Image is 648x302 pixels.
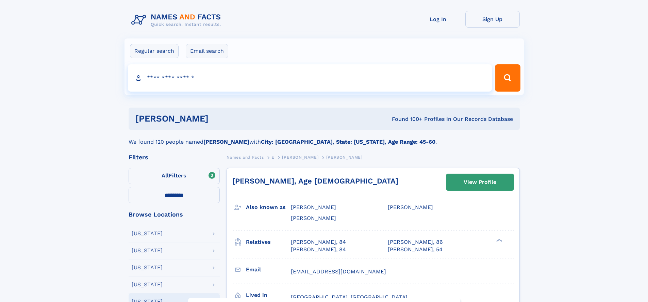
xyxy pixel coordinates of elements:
a: Log In [411,11,465,28]
img: Logo Names and Facts [129,11,227,29]
a: Names and Facts [227,153,264,161]
label: Filters [129,168,220,184]
a: Sign Up [465,11,520,28]
h1: [PERSON_NAME] [135,114,300,123]
label: Regular search [130,44,179,58]
a: [PERSON_NAME] [282,153,318,161]
div: [US_STATE] [132,282,163,287]
a: [PERSON_NAME], 84 [291,238,346,246]
div: We found 120 people named with . [129,130,520,146]
div: Browse Locations [129,211,220,218]
span: [PERSON_NAME] [291,204,336,210]
div: ❯ [495,238,503,242]
h3: Relatives [246,236,291,248]
span: [PERSON_NAME] [388,204,433,210]
h3: Email [246,264,291,275]
span: [GEOGRAPHIC_DATA], [GEOGRAPHIC_DATA] [291,294,408,300]
span: [EMAIL_ADDRESS][DOMAIN_NAME] [291,268,386,275]
a: [PERSON_NAME], 54 [388,246,443,253]
span: All [162,172,169,179]
b: City: [GEOGRAPHIC_DATA], State: [US_STATE], Age Range: 45-60 [261,139,435,145]
div: [US_STATE] [132,265,163,270]
h3: Also known as [246,202,291,213]
span: [PERSON_NAME] [326,155,363,160]
a: [PERSON_NAME], Age [DEMOGRAPHIC_DATA] [232,177,398,185]
div: [US_STATE] [132,248,163,253]
button: Search Button [495,64,520,92]
a: View Profile [446,174,514,190]
span: [PERSON_NAME] [291,215,336,221]
div: Found 100+ Profiles In Our Records Database [300,115,513,123]
input: search input [128,64,492,92]
div: View Profile [464,174,496,190]
div: [US_STATE] [132,231,163,236]
h3: Lived in [246,289,291,301]
a: E [271,153,275,161]
div: Filters [129,154,220,160]
span: [PERSON_NAME] [282,155,318,160]
b: [PERSON_NAME] [203,139,249,145]
span: E [271,155,275,160]
a: [PERSON_NAME], 86 [388,238,443,246]
label: Email search [186,44,228,58]
a: [PERSON_NAME], 84 [291,246,346,253]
